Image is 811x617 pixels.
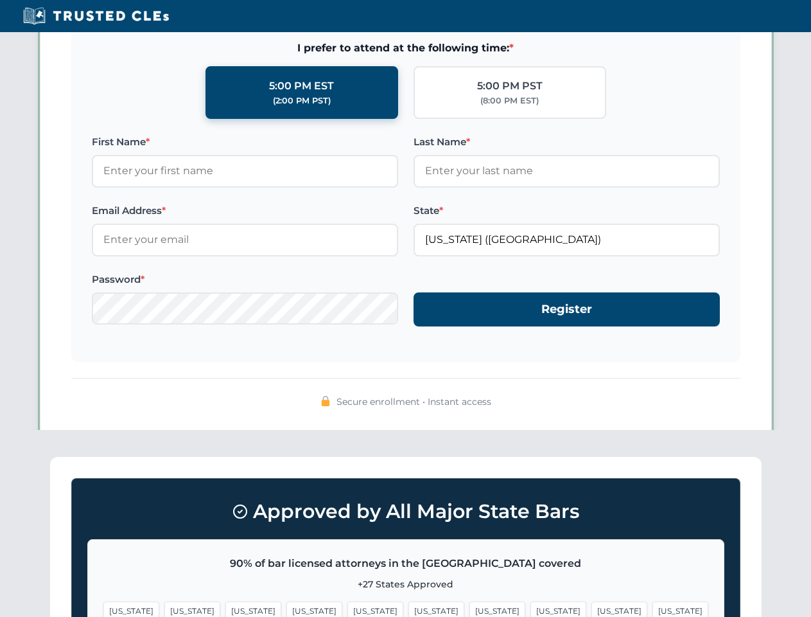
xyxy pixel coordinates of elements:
[103,577,708,591] p: +27 States Approved
[414,155,720,187] input: Enter your last name
[92,224,398,256] input: Enter your email
[87,494,724,529] h3: Approved by All Major State Bars
[92,203,398,219] label: Email Address
[477,78,543,94] div: 5:00 PM PST
[414,134,720,150] label: Last Name
[92,155,398,187] input: Enter your first name
[92,40,720,57] span: I prefer to attend at the following time:
[92,272,398,287] label: Password
[103,555,708,572] p: 90% of bar licensed attorneys in the [GEOGRAPHIC_DATA] covered
[336,395,491,409] span: Secure enrollment • Instant access
[320,396,331,406] img: 🔒
[19,6,173,26] img: Trusted CLEs
[414,203,720,219] label: State
[269,78,334,94] div: 5:00 PM EST
[414,224,720,256] input: Florida (FL)
[273,94,331,107] div: (2:00 PM PST)
[480,94,539,107] div: (8:00 PM EST)
[92,134,398,150] label: First Name
[414,292,720,326] button: Register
